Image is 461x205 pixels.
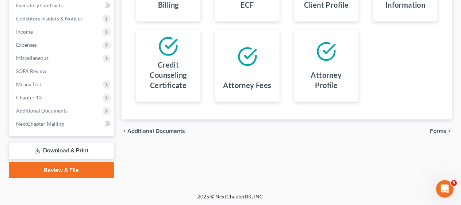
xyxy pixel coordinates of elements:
[16,107,68,114] span: Additional Documents
[16,42,37,48] span: Expenses
[16,2,63,8] span: Executory Contracts
[16,81,41,87] span: Means Test
[16,121,64,127] span: NextChapter Mailing
[9,162,114,178] a: Review & File
[16,55,49,61] span: Miscellaneous
[16,94,42,100] span: Chapter 13
[430,128,452,134] button: Forms chevron_right
[142,60,195,90] h4: Credit Counseling Certificate
[430,128,446,134] span: Forms
[10,65,114,78] a: SOFA Review
[223,80,271,90] h4: Attorney Fees
[446,128,452,134] i: chevron_right
[10,117,114,130] a: NextChapter Mailing
[9,142,114,159] a: Download & Print
[451,180,457,186] span: 3
[122,128,127,134] i: chevron_left
[16,29,33,35] span: Income
[300,70,353,90] h4: Attorney Profile
[122,128,185,134] a: chevron_left Additional Documents
[16,68,46,74] span: SOFA Review
[16,15,82,22] span: Codebtors Insiders & Notices
[436,180,454,198] iframe: Intercom live chat
[127,128,185,134] span: Additional Documents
